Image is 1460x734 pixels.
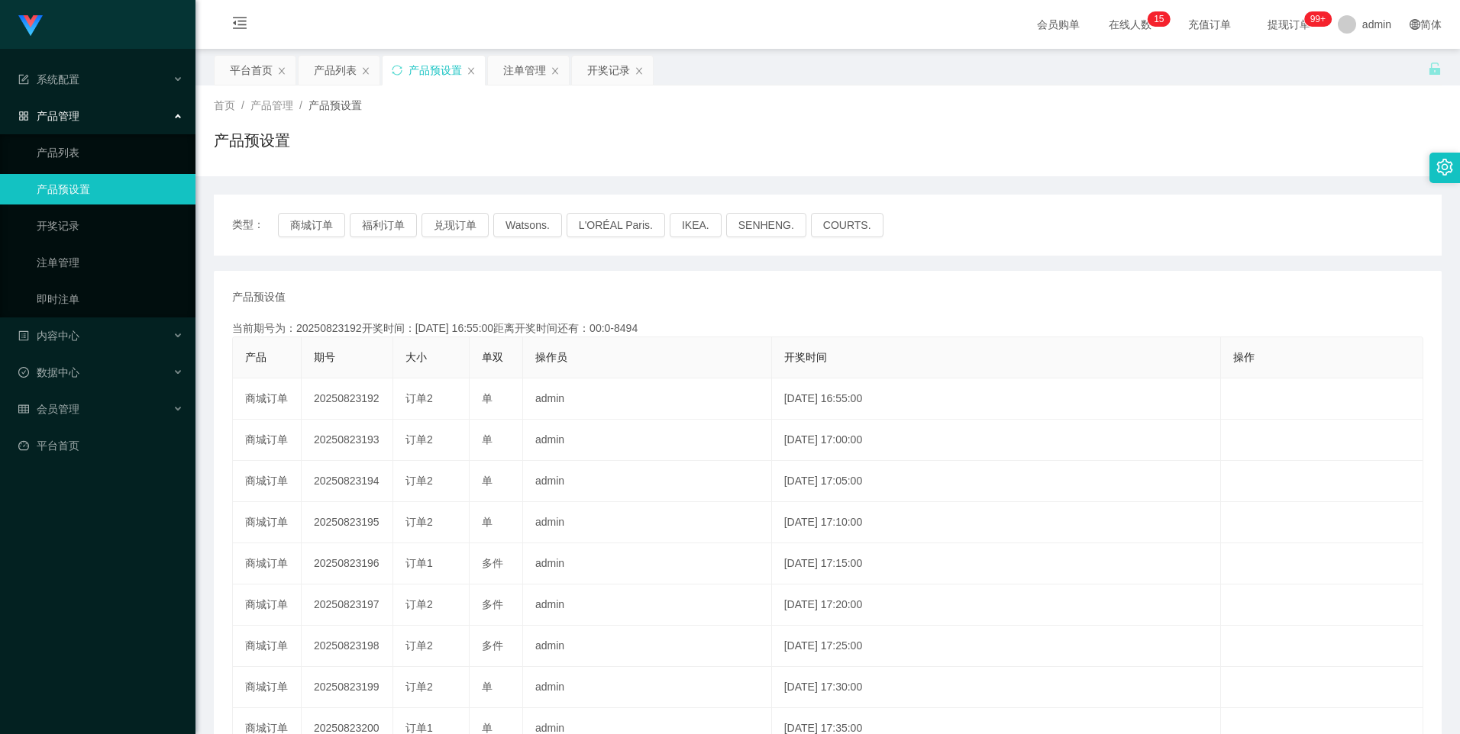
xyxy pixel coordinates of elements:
[18,111,29,121] i: 图标: appstore-o
[523,584,772,626] td: admin
[37,137,183,168] a: 产品列表
[670,213,722,237] button: IKEA.
[18,330,79,342] span: 内容中心
[1410,19,1420,30] i: 图标: global
[405,722,433,734] span: 订单1
[1260,19,1318,30] span: 提现订单
[1436,159,1453,175] i: 图标: setting
[314,56,357,85] div: 产品列表
[233,378,302,420] td: 商城订单
[811,213,883,237] button: COURTS.
[523,420,772,461] td: admin
[772,502,1221,543] td: [DATE] 17:10:00
[230,56,273,85] div: 平台首页
[482,639,503,652] span: 多件
[1428,62,1442,76] i: 图标: unlock
[482,516,493,528] span: 单
[245,351,266,363] span: 产品
[482,722,493,734] span: 单
[233,626,302,667] td: 商城订单
[482,433,493,446] span: 单
[18,430,183,461] a: 图标: dashboard平台首页
[232,213,278,237] span: 类型：
[772,543,1221,584] td: [DATE] 17:15:00
[409,56,462,85] div: 产品预设置
[523,502,772,543] td: admin
[233,461,302,502] td: 商城订单
[37,247,183,278] a: 注单管理
[726,213,806,237] button: SENHENG.
[18,110,79,122] span: 产品管理
[405,475,433,487] span: 订单2
[314,351,335,363] span: 期号
[278,213,345,237] button: 商城订单
[482,557,503,569] span: 多件
[482,598,503,610] span: 多件
[302,584,393,626] td: 20250823197
[214,1,266,50] i: 图标: menu-fold
[587,56,630,85] div: 开奖记录
[18,15,43,37] img: logo.9652507e.png
[551,66,560,76] i: 图标: close
[233,420,302,461] td: 商城订单
[535,351,567,363] span: 操作员
[493,213,562,237] button: Watsons.
[1304,11,1332,27] sup: 939
[405,557,433,569] span: 订单1
[523,461,772,502] td: admin
[405,392,433,404] span: 订单2
[523,626,772,667] td: admin
[302,502,393,543] td: 20250823195
[302,543,393,584] td: 20250823196
[233,667,302,708] td: 商城订单
[772,420,1221,461] td: [DATE] 17:00:00
[1148,11,1170,27] sup: 15
[37,284,183,314] a: 即时注单
[350,213,417,237] button: 福利订单
[772,667,1221,708] td: [DATE] 17:30:00
[299,99,302,111] span: /
[422,213,489,237] button: 兑现订单
[18,366,79,378] span: 数据中心
[567,213,665,237] button: L'ORÉAL Paris.
[1181,19,1239,30] span: 充值订单
[405,598,433,610] span: 订单2
[361,66,370,76] i: 图标: close
[503,56,546,85] div: 注单管理
[302,667,393,708] td: 20250823199
[302,626,393,667] td: 20250823198
[18,403,79,415] span: 会员管理
[241,99,244,111] span: /
[772,626,1221,667] td: [DATE] 17:25:00
[482,475,493,487] span: 单
[772,461,1221,502] td: [DATE] 17:05:00
[18,74,29,85] i: 图标: form
[18,404,29,414] i: 图标: table
[523,667,772,708] td: admin
[467,66,476,76] i: 图标: close
[18,330,29,341] i: 图标: profile
[214,99,235,111] span: 首页
[405,433,433,446] span: 订单2
[302,461,393,502] td: 20250823194
[302,378,393,420] td: 20250823192
[233,584,302,626] td: 商城订单
[1101,19,1159,30] span: 在线人数
[523,543,772,584] td: admin
[405,639,433,652] span: 订单2
[250,99,293,111] span: 产品管理
[405,681,433,693] span: 订单2
[232,289,286,305] span: 产品预设值
[405,351,427,363] span: 大小
[772,378,1221,420] td: [DATE] 16:55:00
[482,681,493,693] span: 单
[37,211,183,241] a: 开奖记录
[523,378,772,420] td: admin
[18,73,79,85] span: 系统配置
[18,367,29,378] i: 图标: check-circle-o
[392,65,402,76] i: 图标: sync
[482,351,503,363] span: 单双
[233,502,302,543] td: 商城订单
[1233,351,1255,363] span: 操作
[232,320,1423,336] div: 当前期号为：20250823192开奖时间：[DATE] 16:55:00距离开奖时间还有：00:0-8494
